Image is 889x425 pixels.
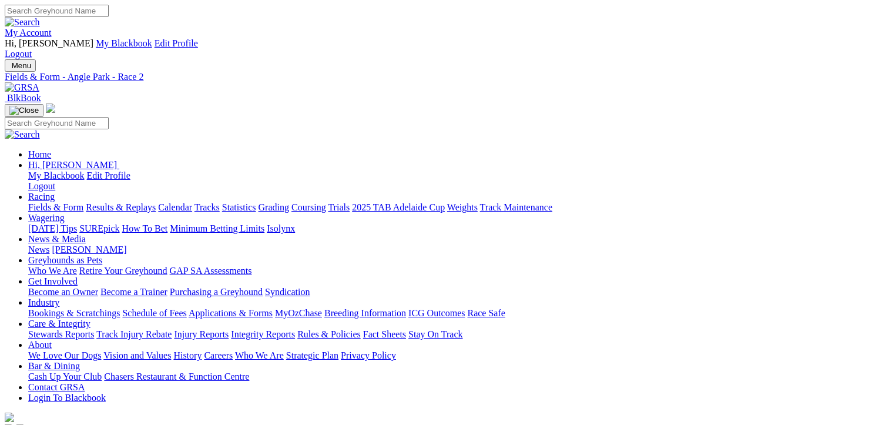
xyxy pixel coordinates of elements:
img: logo-grsa-white.png [5,413,14,422]
a: Bar & Dining [28,361,80,371]
span: Hi, [PERSON_NAME] [5,38,93,48]
a: Who We Are [28,266,77,276]
a: Bookings & Scratchings [28,308,120,318]
a: Grading [259,202,289,212]
button: Toggle navigation [5,59,36,72]
a: Fields & Form [28,202,83,212]
a: Login To Blackbook [28,393,106,403]
a: Chasers Restaurant & Function Centre [104,372,249,382]
a: Statistics [222,202,256,212]
a: Fields & Form - Angle Park - Race 2 [5,72,884,82]
input: Search [5,117,109,129]
a: Breeding Information [324,308,406,318]
a: 2025 TAB Adelaide Cup [352,202,445,212]
a: Trials [328,202,350,212]
a: Racing [28,192,55,202]
a: SUREpick [79,223,119,233]
a: Isolynx [267,223,295,233]
a: Injury Reports [174,329,229,339]
a: My Blackbook [96,38,152,48]
div: Hi, [PERSON_NAME] [28,170,884,192]
a: Track Injury Rebate [96,329,172,339]
a: Stewards Reports [28,329,94,339]
a: About [28,340,52,350]
a: [DATE] Tips [28,223,77,233]
a: MyOzChase [275,308,322,318]
a: Fact Sheets [363,329,406,339]
span: Hi, [PERSON_NAME] [28,160,117,170]
button: Toggle navigation [5,104,43,117]
a: Weights [447,202,478,212]
div: Greyhounds as Pets [28,266,884,276]
a: Applications & Forms [189,308,273,318]
a: Get Involved [28,276,78,286]
a: Logout [5,49,32,59]
a: BlkBook [5,93,41,103]
a: Calendar [158,202,192,212]
a: Syndication [265,287,310,297]
a: Become an Owner [28,287,98,297]
div: About [28,350,884,361]
a: Integrity Reports [231,329,295,339]
a: Become a Trainer [100,287,167,297]
a: My Blackbook [28,170,85,180]
img: Search [5,17,40,28]
a: Hi, [PERSON_NAME] [28,160,119,170]
img: Close [9,106,39,115]
a: Tracks [194,202,220,212]
a: Privacy Policy [341,350,396,360]
a: Edit Profile [155,38,198,48]
a: Industry [28,297,59,307]
img: logo-grsa-white.png [46,103,55,113]
a: News [28,245,49,255]
a: Wagering [28,213,65,223]
div: Bar & Dining [28,372,884,382]
a: Careers [204,350,233,360]
a: ICG Outcomes [408,308,465,318]
a: Rules & Policies [297,329,361,339]
a: Who We Are [235,350,284,360]
a: Race Safe [467,308,505,318]
a: [PERSON_NAME] [52,245,126,255]
span: Menu [12,61,31,70]
a: Stay On Track [408,329,462,339]
a: GAP SA Assessments [170,266,252,276]
a: Care & Integrity [28,319,90,329]
div: News & Media [28,245,884,255]
a: Track Maintenance [480,202,552,212]
div: Racing [28,202,884,213]
div: Industry [28,308,884,319]
a: How To Bet [122,223,168,233]
a: We Love Our Dogs [28,350,101,360]
a: Logout [28,181,55,191]
div: My Account [5,38,884,59]
a: Strategic Plan [286,350,338,360]
a: Minimum Betting Limits [170,223,264,233]
a: Purchasing a Greyhound [170,287,263,297]
span: BlkBook [7,93,41,103]
a: Results & Replays [86,202,156,212]
a: Home [28,149,51,159]
div: Wagering [28,223,884,234]
div: Get Involved [28,287,884,297]
a: Edit Profile [87,170,130,180]
div: Care & Integrity [28,329,884,340]
input: Search [5,5,109,17]
a: Cash Up Your Club [28,372,102,382]
a: Retire Your Greyhound [79,266,167,276]
a: News & Media [28,234,86,244]
img: Search [5,129,40,140]
a: Contact GRSA [28,382,85,392]
a: My Account [5,28,52,38]
a: Coursing [291,202,326,212]
a: Greyhounds as Pets [28,255,102,265]
a: Schedule of Fees [122,308,186,318]
a: History [173,350,202,360]
a: Vision and Values [103,350,171,360]
img: GRSA [5,82,39,93]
